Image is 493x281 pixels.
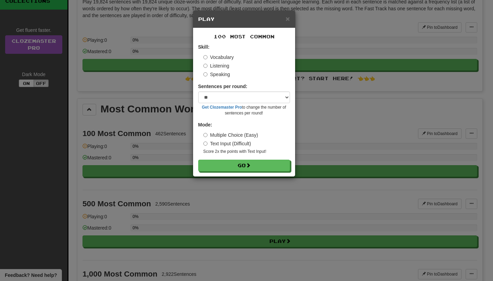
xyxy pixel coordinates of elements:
[286,15,290,23] span: ×
[203,149,290,155] small: Score 2x the points with Text Input !
[203,142,207,146] input: Text Input (Difficult)
[198,160,290,171] button: Go
[198,105,290,116] small: to change the number of sentences per round!
[203,54,234,61] label: Vocabulary
[203,62,229,69] label: Listening
[203,55,207,59] input: Vocabulary
[203,140,251,147] label: Text Input (Difficult)
[203,132,258,138] label: Multiple Choice (Easy)
[203,72,207,76] input: Speaking
[203,133,207,137] input: Multiple Choice (Easy)
[198,44,210,50] strong: Skill:
[203,64,207,68] input: Listening
[202,105,242,110] a: Get Clozemaster Pro
[214,34,275,39] span: 100 Most Common
[203,71,230,78] label: Speaking
[198,16,290,23] h5: Play
[198,83,248,90] label: Sentences per round:
[198,122,212,127] strong: Mode:
[286,15,290,22] button: Close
